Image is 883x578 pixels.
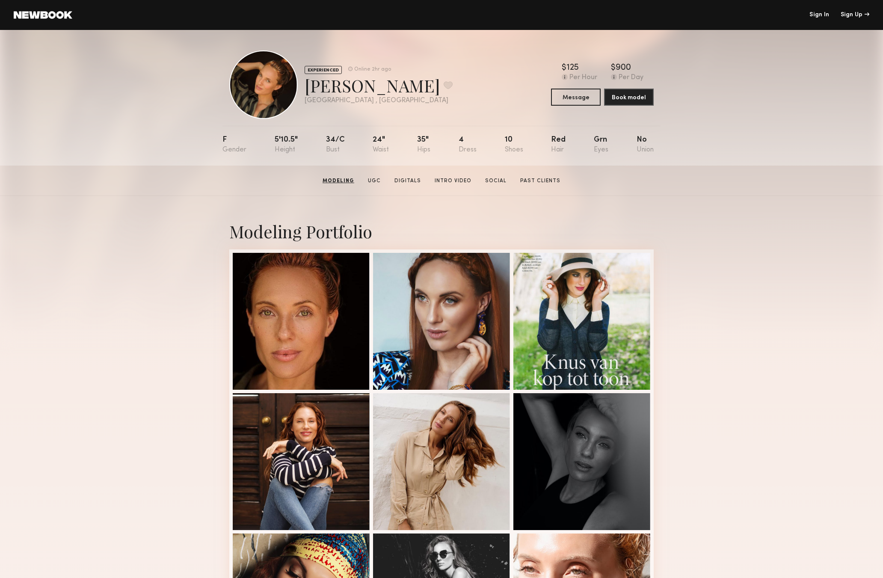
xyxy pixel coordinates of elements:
div: 24" [373,136,389,154]
a: Digitals [391,177,424,185]
div: 5'10.5" [275,136,298,154]
button: Message [551,89,601,106]
a: Social [482,177,510,185]
div: Sign Up [841,12,869,18]
div: Modeling Portfolio [229,220,654,243]
div: Grn [594,136,608,154]
div: 34/c [326,136,345,154]
div: Online 2hr ago [354,67,391,72]
a: Sign In [809,12,829,18]
div: Per Hour [569,74,597,82]
div: [PERSON_NAME] [305,74,453,97]
div: F [222,136,246,154]
div: Red [551,136,566,154]
a: Past Clients [517,177,564,185]
a: UGC [364,177,384,185]
div: Per Day [619,74,643,82]
a: Intro Video [431,177,475,185]
button: Book model [604,89,654,106]
div: [GEOGRAPHIC_DATA] , [GEOGRAPHIC_DATA] [305,97,453,104]
div: EXPERIENCED [305,66,342,74]
div: 900 [616,64,631,72]
div: No [637,136,654,154]
div: 35" [417,136,430,154]
div: $ [611,64,616,72]
div: $ [562,64,566,72]
a: Modeling [319,177,358,185]
div: 10 [505,136,523,154]
div: 125 [566,64,579,72]
div: 4 [459,136,477,154]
